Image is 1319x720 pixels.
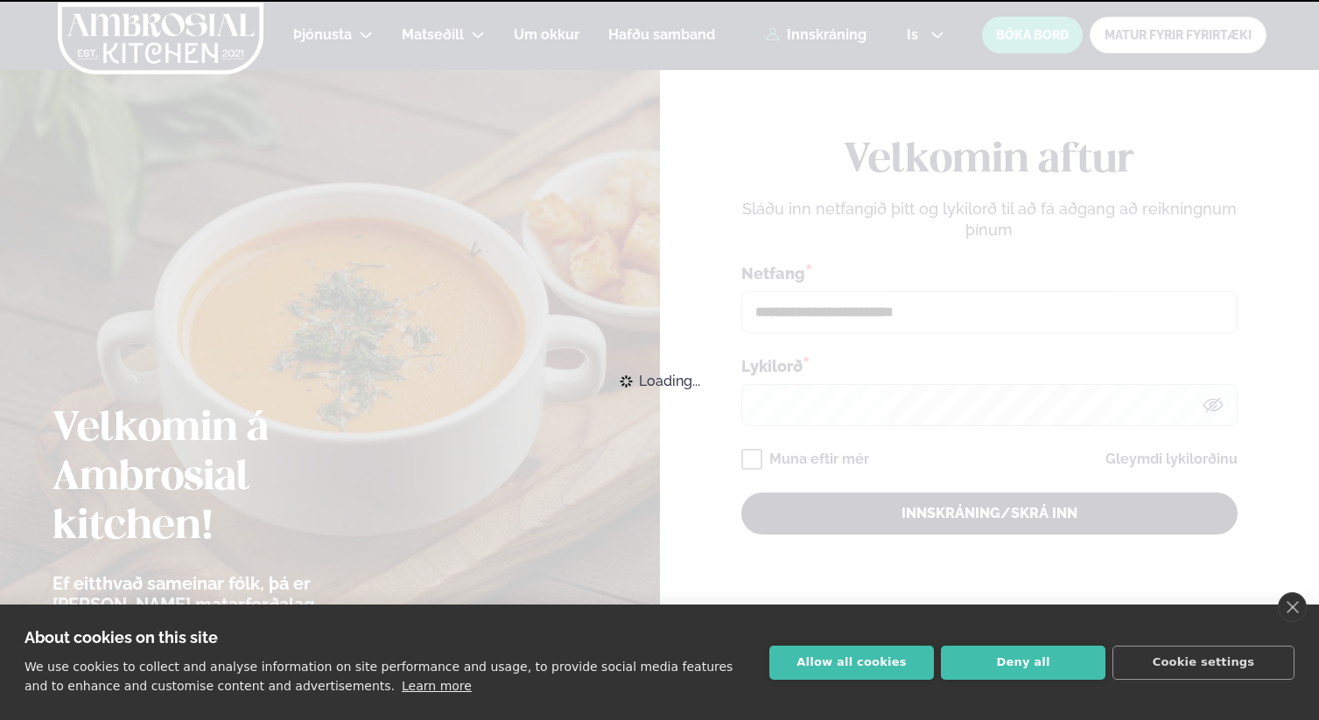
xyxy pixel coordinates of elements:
p: We use cookies to collect and analyse information on site performance and usage, to provide socia... [25,660,733,693]
a: Learn more [402,679,472,693]
button: Cookie settings [1112,646,1294,680]
button: Deny all [941,646,1105,680]
strong: About cookies on this site [25,628,218,647]
button: Allow all cookies [769,646,934,680]
a: close [1278,592,1307,622]
span: Loading... [639,362,700,401]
